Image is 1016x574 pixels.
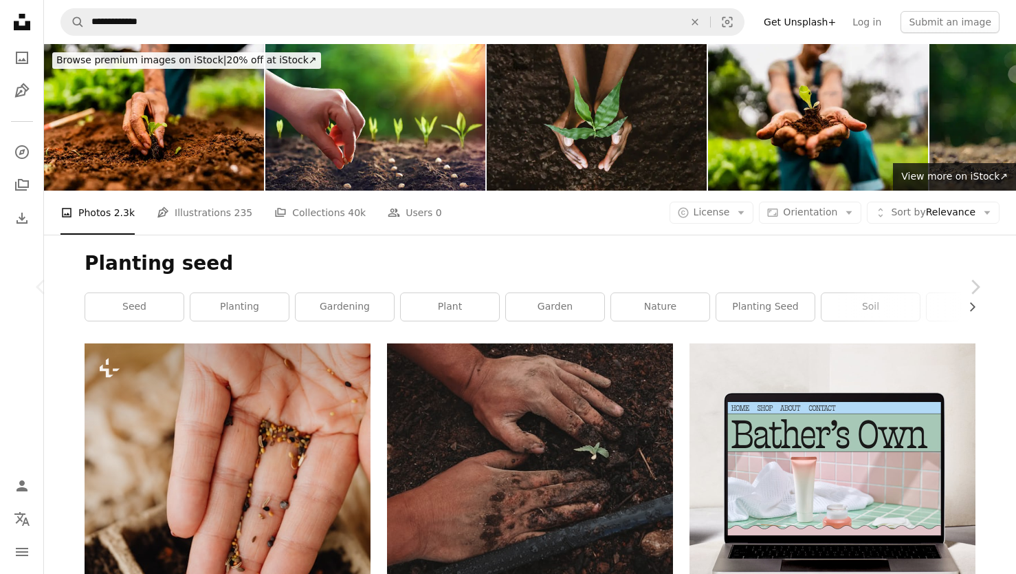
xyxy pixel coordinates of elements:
a: green plant on persons hand [387,456,673,468]
a: seed [85,293,184,321]
a: planting seed [716,293,815,321]
span: Sort by [891,206,925,217]
a: Collections 40k [274,191,366,235]
button: Sort byRelevance [867,202,1000,224]
span: Orientation [783,206,837,217]
a: Explore [8,138,36,166]
button: Search Unsplash [61,9,85,35]
div: 20% off at iStock ↗ [52,52,321,69]
a: gardening [296,293,394,321]
a: Download History [8,204,36,232]
a: Log in [844,11,890,33]
span: 0 [436,205,442,220]
a: garden [506,293,604,321]
a: Users 0 [388,191,442,235]
button: Menu [8,538,36,566]
a: planting [190,293,289,321]
img: Close-up of a farmer planting a lettuce seedling on a community garden [44,44,264,191]
a: nature [611,293,709,321]
a: Log in / Sign up [8,472,36,500]
a: Collections [8,171,36,199]
a: Browse premium images on iStock|20% off at iStock↗ [44,44,329,77]
button: Visual search [711,9,744,35]
a: Illustrations [8,77,36,105]
span: Browse premium images on iStock | [56,54,226,65]
form: Find visuals sitewide [60,8,744,36]
a: soil [821,293,920,321]
a: Next [934,221,1016,353]
button: Language [8,505,36,533]
img: Hands Planting The Seeds Into The Dirt [265,44,485,191]
span: License [694,206,730,217]
a: a person's hand reaching for seeds in a tray of dirt [85,552,371,564]
a: Get Unsplash+ [755,11,844,33]
span: 235 [234,205,253,220]
button: Clear [680,9,710,35]
a: Illustrations 235 [157,191,252,235]
a: View more on iStock↗ [893,163,1016,191]
button: Submit an image [901,11,1000,33]
h1: Planting seed [85,251,975,276]
a: plant [401,293,499,321]
span: Relevance [891,206,975,220]
button: License [670,202,754,224]
button: Orientation [759,202,861,224]
span: View more on iStock ↗ [901,171,1008,182]
img: Close-up of a lettuce seedling on farmer hands on community garden [708,44,928,191]
img: Hands growing a young plant [487,44,707,191]
span: 40k [348,205,366,220]
a: Photos [8,44,36,72]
